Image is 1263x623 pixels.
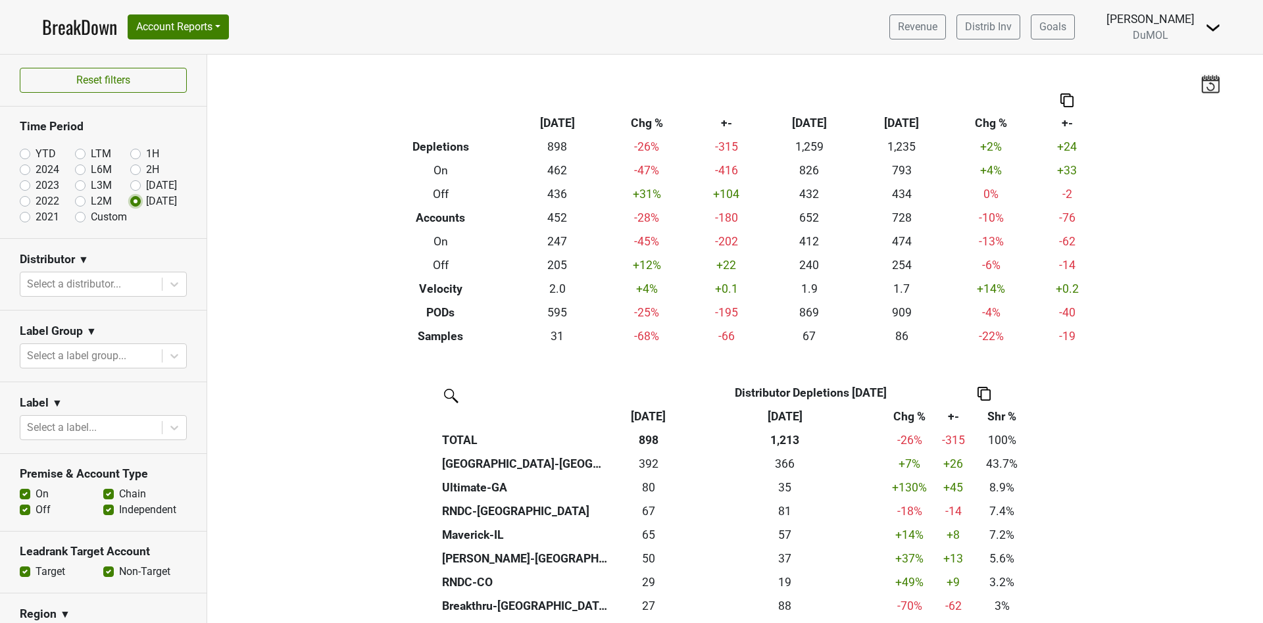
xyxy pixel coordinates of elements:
td: -2 [1034,182,1100,206]
label: Off [36,502,51,518]
th: +- [1034,111,1100,135]
td: -13 % [948,230,1034,253]
div: 29 [614,574,683,591]
div: +26 [939,455,968,472]
div: -14 [939,503,968,520]
th: [PERSON_NAME]-[GEOGRAPHIC_DATA] [439,547,611,570]
td: +14 % [948,277,1034,301]
td: 2.0 [511,277,603,301]
label: 2024 [36,162,59,178]
img: Copy to clipboard [978,387,991,401]
td: 7.2% [971,523,1033,547]
div: 50 [614,550,683,567]
div: 88 [689,597,881,614]
th: RNDC-CO [439,570,611,594]
th: 898 [611,428,686,452]
th: Chg %: activate to sort column ascending [883,405,935,428]
td: 595 [511,301,603,324]
th: Velocity [370,277,511,301]
td: -6 % [948,253,1034,277]
th: Sep '25: activate to sort column ascending [611,405,686,428]
td: 50 [611,547,686,570]
th: &nbsp;: activate to sort column ascending [439,405,611,428]
td: -10 % [948,206,1034,230]
td: -315 [690,135,763,159]
td: 66.668 [611,499,686,523]
th: 36.530 [686,547,883,570]
th: Maverick-IL [439,523,611,547]
td: 0 % [948,182,1034,206]
td: 100% [971,428,1033,452]
td: 1.7 [856,277,948,301]
td: 432 [763,182,855,206]
label: Target [36,564,65,580]
label: L3M [91,178,112,193]
td: -416 [690,159,763,182]
img: filter [439,384,460,405]
th: Chg % [603,111,689,135]
th: On [370,159,511,182]
span: ▼ [78,252,89,268]
a: BreakDown [42,13,117,41]
th: RNDC-[GEOGRAPHIC_DATA] [439,499,611,523]
td: +4 % [948,159,1034,182]
th: 366.000 [686,452,883,476]
td: -195 [690,301,763,324]
td: 3.2% [971,570,1033,594]
img: Copy to clipboard [1060,93,1074,107]
h3: Distributor [20,253,75,266]
button: Account Reports [128,14,229,39]
td: +104 [690,182,763,206]
th: [DATE] [763,111,855,135]
th: Chg % [948,111,1034,135]
span: ▼ [86,324,97,339]
td: +33 [1034,159,1100,182]
td: +22 [690,253,763,277]
label: Custom [91,209,127,225]
td: -26 % [603,135,689,159]
label: 1H [146,146,159,162]
div: +9 [939,574,968,591]
td: -202 [690,230,763,253]
td: +0.1 [690,277,763,301]
td: -4 % [948,301,1034,324]
td: 205 [511,253,603,277]
th: 1,213 [686,428,883,452]
a: Goals [1031,14,1075,39]
div: 80 [614,479,683,496]
td: 43.7% [971,452,1033,476]
div: 366 [689,455,881,472]
td: 898 [511,135,603,159]
td: -28 % [603,206,689,230]
td: 240 [763,253,855,277]
td: -76 [1034,206,1100,230]
th: Sep '24: activate to sort column ascending [686,405,883,428]
div: 65 [614,526,683,543]
label: 2023 [36,178,59,193]
div: 19 [689,574,881,591]
span: DuMOL [1133,29,1168,41]
div: +8 [939,526,968,543]
div: 27 [614,597,683,614]
td: +37 % [883,547,935,570]
td: 909 [856,301,948,324]
th: PODs [370,301,511,324]
td: 5.6% [971,547,1033,570]
label: LTM [91,146,111,162]
td: 452 [511,206,603,230]
th: Shr %: activate to sort column ascending [971,405,1033,428]
td: 28.666 [611,570,686,594]
div: 37 [689,550,881,567]
th: [DATE] [856,111,948,135]
div: +45 [939,479,968,496]
th: 88.334 [686,594,883,618]
img: Dropdown Menu [1205,20,1221,36]
h3: Label Group [20,324,83,338]
label: Independent [119,502,176,518]
label: L2M [91,193,112,209]
td: 86 [856,324,948,348]
div: [PERSON_NAME] [1106,11,1195,28]
td: -25 % [603,301,689,324]
td: 3% [971,594,1033,618]
td: -70 % [883,594,935,618]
